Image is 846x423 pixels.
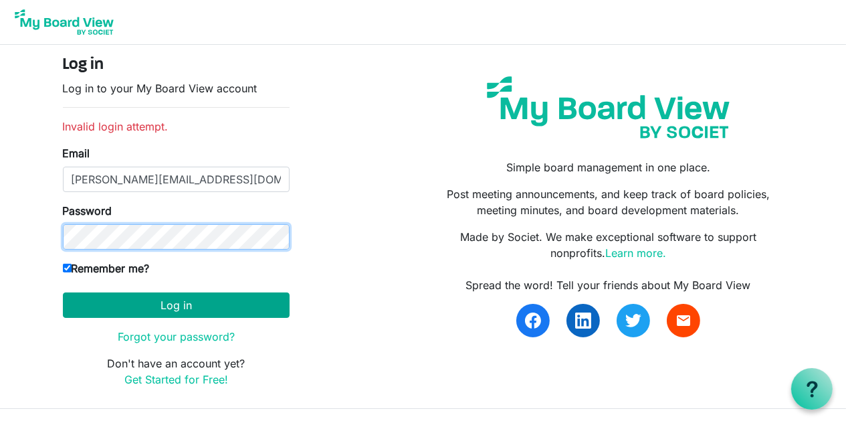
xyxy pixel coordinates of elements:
a: email [667,304,700,337]
label: Password [63,203,112,219]
p: Simple board management in one place. [433,159,783,175]
h4: Log in [63,56,290,75]
img: my-board-view-societ.svg [477,66,740,149]
button: Log in [63,292,290,318]
p: Made by Societ. We make exceptional software to support nonprofits. [433,229,783,261]
img: twitter.svg [625,313,641,329]
div: Spread the word! Tell your friends about My Board View [433,277,783,293]
p: Post meeting announcements, and keep track of board policies, meeting minutes, and board developm... [433,186,783,218]
a: Forgot your password? [118,330,235,343]
img: My Board View Logo [11,5,118,39]
a: Learn more. [605,246,666,260]
label: Email [63,145,90,161]
img: facebook.svg [525,313,541,329]
p: Log in to your My Board View account [63,80,290,96]
input: Remember me? [63,264,72,272]
a: Get Started for Free! [124,373,228,386]
label: Remember me? [63,260,150,276]
span: email [675,313,692,329]
li: Invalid login attempt. [63,118,290,135]
img: linkedin.svg [575,313,591,329]
p: Don't have an account yet? [63,355,290,388]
